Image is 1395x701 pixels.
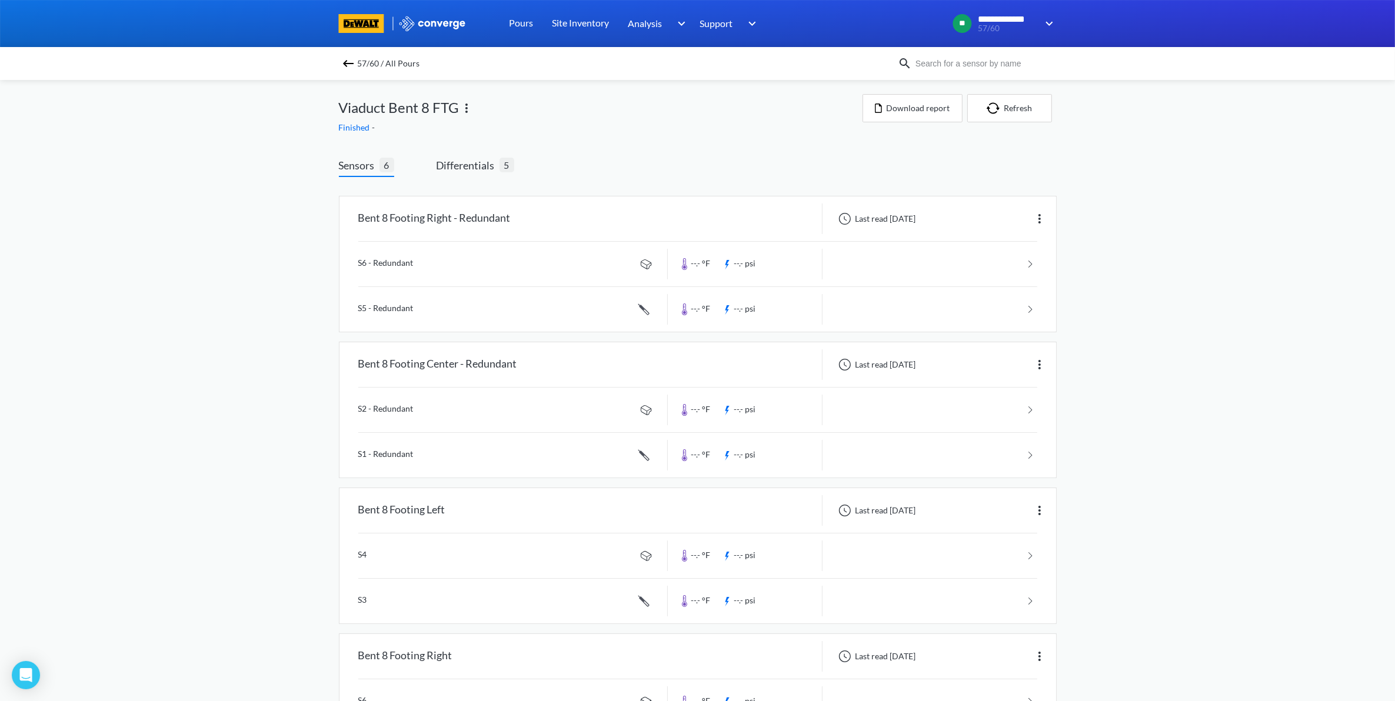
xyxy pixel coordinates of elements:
div: Last read [DATE] [832,649,920,663]
img: logo_ewhite.svg [398,16,467,31]
input: Search for a sensor by name [912,57,1054,70]
div: Open Intercom Messenger [12,661,40,689]
img: more.svg [1033,649,1047,663]
img: more.svg [1033,212,1047,226]
div: Last read [DATE] [832,503,920,518]
button: Download report [863,94,963,122]
span: 57/60 [978,24,1038,33]
img: more.svg [1033,503,1047,518]
span: Differentials [437,157,500,173]
span: Finished [339,122,372,132]
button: Refresh [967,94,1052,122]
span: 6 [379,158,394,172]
div: Bent 8 Footing Center - Redundant [358,349,517,380]
span: Support [700,16,733,31]
img: icon-refresh.svg [987,102,1004,114]
img: backspace.svg [341,56,355,71]
div: Bent 8 Footing Right - Redundant [358,203,511,234]
div: Last read [DATE] [832,358,920,372]
span: - [372,122,378,132]
span: Viaduct Bent 8 FTG [339,96,460,119]
div: Bent 8 Footing Right [358,641,452,672]
span: 5 [500,158,514,172]
img: more.svg [1033,358,1047,372]
img: icon-file.svg [875,104,882,113]
span: Analysis [628,16,662,31]
div: Bent 8 Footing Left [358,495,445,526]
img: branding logo [339,14,384,33]
img: downArrow.svg [741,16,760,31]
div: Last read [DATE] [832,212,920,226]
span: 57/60 / All Pours [358,55,420,72]
img: downArrow.svg [670,16,689,31]
img: more.svg [460,101,474,115]
a: branding logo [339,14,398,33]
img: downArrow.svg [1038,16,1057,31]
img: icon-search.svg [898,56,912,71]
span: Sensors [339,157,379,173]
